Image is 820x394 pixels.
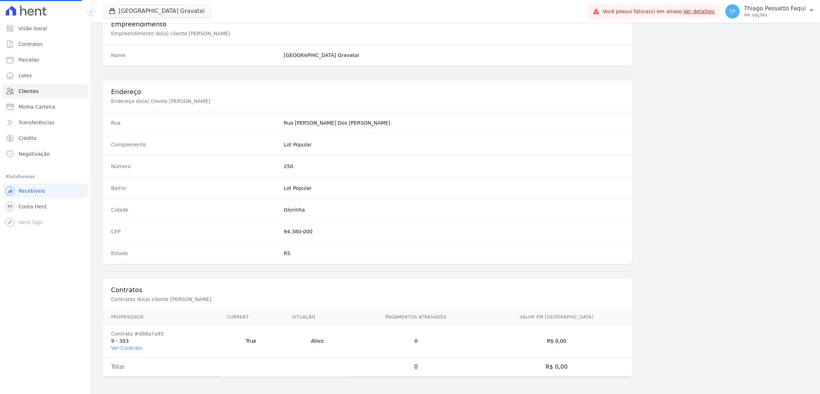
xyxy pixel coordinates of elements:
[219,325,284,358] td: True
[111,286,624,294] h3: Contratos
[6,172,85,181] div: Plataformas
[3,68,88,83] a: Lotes
[351,325,481,358] td: 0
[111,206,278,213] dt: Cidade
[19,203,47,210] span: Conta Hent
[351,358,481,377] td: 0
[351,310,481,325] th: Pagamentos Atrasados
[3,84,88,98] a: Clientes
[111,163,278,170] dt: Número
[3,199,88,214] a: Conta Hent
[111,345,142,351] a: Ver Contrato
[19,25,47,32] span: Visão Geral
[284,119,624,126] dd: Rua [PERSON_NAME] Dos [PERSON_NAME]
[284,141,624,148] dd: Lot Popular
[19,41,43,48] span: Contratos
[284,52,624,59] dd: [GEOGRAPHIC_DATA] Gravatai
[284,206,624,213] dd: Glorinha
[3,37,88,51] a: Contratos
[102,325,219,358] td: 9 - 303
[102,358,219,377] td: Total
[111,296,350,303] p: Contratos do(a) cliente [PERSON_NAME]
[111,250,278,257] dt: Estado
[219,310,284,325] th: Current
[111,228,278,235] dt: CEP
[284,310,351,325] th: Situação
[111,185,278,192] dt: Bairro
[102,4,211,18] button: [GEOGRAPHIC_DATA] Gravatai
[284,185,624,192] dd: Lot Popular
[102,310,219,325] th: Propriedade
[481,310,632,325] th: Valor em [GEOGRAPHIC_DATA]
[3,53,88,67] a: Parcelas
[284,250,624,257] dd: RS
[111,119,278,126] dt: Rua
[284,325,351,358] td: Ativo
[111,20,624,28] h3: Empreendimento
[284,228,624,235] dd: 94.380-000
[3,100,88,114] a: Minha Carteira
[3,147,88,161] a: Negativação
[111,30,350,37] p: Empreendimento do(a) cliente [PERSON_NAME]
[744,5,806,12] p: Thiago Pessatto Faqui
[111,141,278,148] dt: Complemento
[744,12,806,18] p: Ver opções
[284,163,624,170] dd: 250
[683,9,715,14] a: Ver detalhes
[19,72,32,79] span: Lotes
[19,88,38,95] span: Clientes
[111,330,210,337] div: Contrato #d88a7a95
[111,98,350,105] p: Endereço do(a) cliente [PERSON_NAME]
[481,358,632,377] td: R$ 0,00
[111,52,278,59] dt: Nome
[3,115,88,130] a: Transferências
[603,8,715,15] span: Você possui fatura(s) em atraso.
[3,21,88,36] a: Visão Geral
[729,9,735,14] span: TP
[3,184,88,198] a: Recebíveis
[19,119,54,126] span: Transferências
[19,135,37,142] span: Crédito
[3,131,88,145] a: Crédito
[481,325,632,358] td: R$ 0,00
[19,187,45,195] span: Recebíveis
[19,56,39,63] span: Parcelas
[111,88,624,96] h3: Endereço
[720,1,820,21] button: TP Thiago Pessatto Faqui Ver opções
[19,103,55,110] span: Minha Carteira
[19,150,50,157] span: Negativação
